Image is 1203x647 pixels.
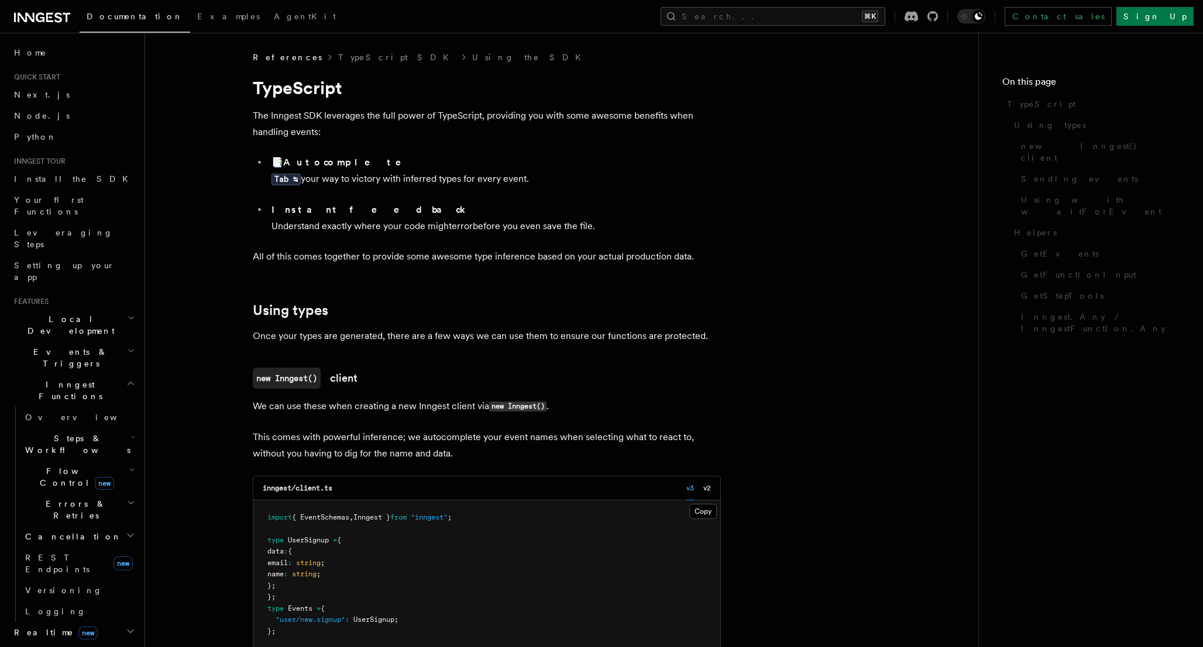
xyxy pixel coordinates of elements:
[267,582,276,590] span: };
[317,570,321,578] span: ;
[1014,119,1086,131] span: Using types
[353,615,394,624] span: UserSignup
[9,627,98,638] span: Realtime
[1002,94,1180,115] a: TypeScript
[78,627,98,639] span: new
[20,433,130,456] span: Steps & Workflows
[1016,168,1180,189] a: Sending events
[20,547,138,580] a: REST Endpointsnew
[337,536,341,544] span: {
[353,513,390,521] span: Inngest }
[20,461,138,493] button: Flow Controlnew
[20,531,122,542] span: Cancellation
[288,604,312,613] span: Events
[1021,290,1104,302] span: GetStepTools
[284,547,288,555] span: :
[268,154,721,197] li: 📑 your way to victory with inferred types for every event.
[1009,115,1180,136] a: Using types
[1021,140,1180,164] span: new Inngest() client
[25,553,90,574] span: REST Endpoints
[14,195,84,216] span: Your first Functions
[689,504,717,519] button: Copy
[267,604,284,613] span: type
[14,174,135,184] span: Install the SDK
[14,90,70,99] span: Next.js
[253,108,721,140] p: The Inngest SDK leverages the full power of TypeScript, providing you with some awesome benefits ...
[197,12,260,21] span: Examples
[284,570,288,578] span: :
[20,465,129,489] span: Flow Control
[957,9,985,23] button: Toggle dark mode
[9,255,138,288] a: Setting up your app
[1016,243,1180,264] a: GetEvents
[283,157,418,168] strong: Autocomplete
[452,220,473,231] span: error
[267,4,343,32] a: AgentKit
[267,627,276,635] span: };
[703,476,711,500] button: v2
[448,513,452,521] span: ;
[20,428,138,461] button: Steps & Workflows
[411,513,448,521] span: "inngest"
[296,559,321,567] span: string
[9,341,138,374] button: Events & Triggers
[25,607,86,616] span: Logging
[253,368,358,389] a: new Inngest()client
[267,547,284,555] span: data
[25,413,146,422] span: Overview
[349,513,353,521] span: ,
[80,4,190,33] a: Documentation
[253,77,721,98] h1: TypeScript
[9,222,138,255] a: Leveraging Steps
[9,346,128,369] span: Events & Triggers
[321,604,325,613] span: {
[20,498,127,521] span: Errors & Retries
[9,42,138,63] a: Home
[267,513,292,521] span: import
[253,368,321,389] code: new Inngest()
[267,559,288,567] span: email
[686,476,694,500] button: v3
[267,570,284,578] span: name
[1016,136,1180,168] a: new Inngest() client
[9,309,138,341] button: Local Development
[1021,194,1180,217] span: Using with waitForEvent
[321,559,325,567] span: ;
[114,556,133,570] span: new
[20,493,138,526] button: Errors & Retries
[20,580,138,601] a: Versioning
[333,536,337,544] span: =
[95,477,114,490] span: new
[288,559,292,567] span: :
[267,593,276,601] span: };
[14,47,47,58] span: Home
[345,615,349,624] span: :
[9,297,49,306] span: Features
[1007,98,1076,110] span: TypeScript
[1016,285,1180,306] a: GetStepTools
[1009,222,1180,243] a: Helpers
[9,105,138,126] a: Node.js
[9,72,60,82] span: Quick start
[292,570,317,578] span: string
[472,51,588,63] a: Using the SDK
[1014,227,1057,238] span: Helpers
[253,328,721,344] p: Once your types are generated, there are a few ways we can use them to ensure our functions are p...
[9,84,138,105] a: Next.js
[267,536,284,544] span: type
[190,4,267,32] a: Examples
[9,189,138,222] a: Your first Functions
[14,132,57,141] span: Python
[276,615,345,624] span: "user/new.signup"
[661,7,885,26] button: Search...⌘K
[390,513,407,521] span: from
[14,228,113,249] span: Leveraging Steps
[1016,189,1180,222] a: Using with waitForEvent
[271,174,301,185] kbd: Tab ↹
[14,261,115,282] span: Setting up your app
[9,126,138,147] a: Python
[253,302,328,319] a: Using types
[263,484,332,492] code: inngest/client.ts
[9,374,138,407] button: Inngest Functions
[1016,264,1180,285] a: GetFunctionInput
